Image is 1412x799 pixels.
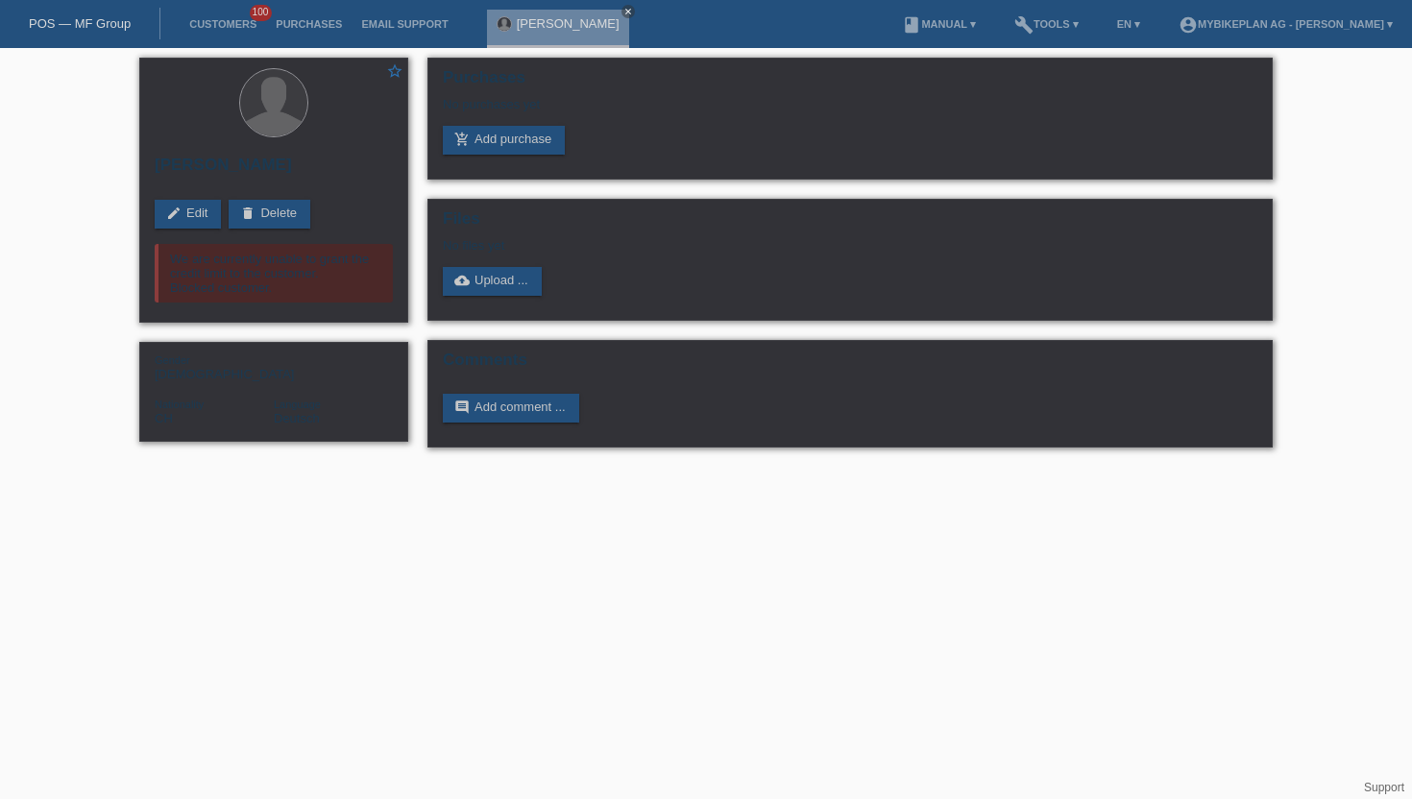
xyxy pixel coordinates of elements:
span: Deutsch [274,411,320,425]
a: Purchases [266,18,352,30]
i: add_shopping_cart [454,132,470,147]
a: deleteDelete [229,200,310,229]
a: account_circleMybikeplan AG - [PERSON_NAME] ▾ [1169,18,1402,30]
div: No purchases yet [443,97,1257,126]
a: POS — MF Group [29,16,131,31]
a: Email Support [352,18,457,30]
a: commentAdd comment ... [443,394,579,423]
span: 100 [250,5,273,21]
i: delete [240,206,256,221]
a: Support [1364,781,1404,794]
a: [PERSON_NAME] [517,16,620,31]
i: comment [454,399,470,415]
i: build [1014,15,1034,35]
i: account_circle [1179,15,1198,35]
h2: Files [443,209,1257,238]
i: edit [166,206,182,221]
span: Nationality [155,399,204,410]
div: No files yet [443,238,1030,253]
div: We are currently unable to grant the credit limit to the customer. Blocked customer. [155,244,393,303]
a: EN ▾ [1108,18,1150,30]
span: Language [274,399,321,410]
a: Customers [180,18,266,30]
h2: [PERSON_NAME] [155,156,393,184]
div: [DEMOGRAPHIC_DATA] [155,352,274,381]
i: book [902,15,921,35]
a: bookManual ▾ [892,18,986,30]
a: cloud_uploadUpload ... [443,267,542,296]
a: buildTools ▾ [1005,18,1088,30]
a: editEdit [155,200,221,229]
h2: Purchases [443,68,1257,97]
i: star_border [386,62,403,80]
i: cloud_upload [454,273,470,288]
h2: Comments [443,351,1257,379]
a: star_border [386,62,403,83]
i: close [623,7,633,16]
a: add_shopping_cartAdd purchase [443,126,565,155]
a: close [621,5,635,18]
span: Switzerland [155,411,173,425]
span: Gender [155,354,190,366]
